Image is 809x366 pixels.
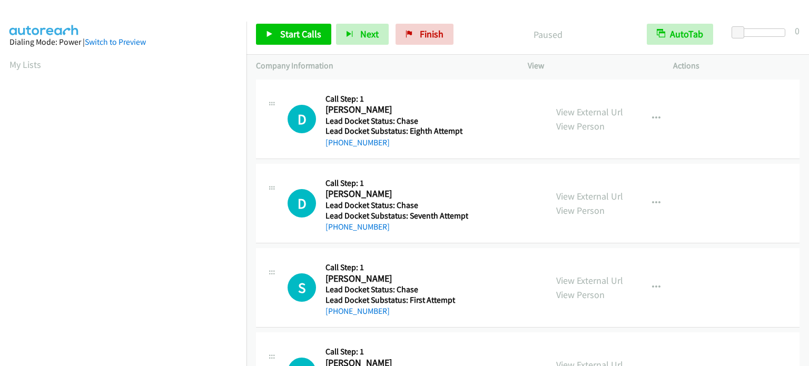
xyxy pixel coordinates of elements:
[325,222,390,232] a: [PHONE_NUMBER]
[288,189,316,217] h1: D
[288,273,316,302] div: The call is yet to be attempted
[360,28,379,40] span: Next
[673,60,800,72] p: Actions
[9,36,237,48] div: Dialing Mode: Power |
[556,204,605,216] a: View Person
[280,28,321,40] span: Start Calls
[325,284,466,295] h5: Lead Docket Status: Chase
[325,94,466,104] h5: Call Step: 1
[325,188,466,200] h2: [PERSON_NAME]
[420,28,443,40] span: Finish
[556,190,623,202] a: View External Url
[325,347,466,357] h5: Call Step: 1
[468,27,628,42] p: Paused
[288,189,316,217] div: The call is yet to be attempted
[9,58,41,71] a: My Lists
[288,105,316,133] div: The call is yet to be attempted
[85,37,146,47] a: Switch to Preview
[325,306,390,316] a: [PHONE_NUMBER]
[647,24,713,45] button: AutoTab
[737,28,785,37] div: Delay between calls (in seconds)
[325,211,468,221] h5: Lead Docket Substatus: Seventh Attempt
[325,137,390,147] a: [PHONE_NUMBER]
[556,274,623,286] a: View External Url
[556,106,623,118] a: View External Url
[256,24,331,45] a: Start Calls
[325,126,466,136] h5: Lead Docket Substatus: Eighth Attempt
[556,289,605,301] a: View Person
[325,116,466,126] h5: Lead Docket Status: Chase
[256,60,509,72] p: Company Information
[325,178,468,189] h5: Call Step: 1
[795,24,800,38] div: 0
[556,120,605,132] a: View Person
[336,24,389,45] button: Next
[325,104,466,116] h2: [PERSON_NAME]
[325,295,466,305] h5: Lead Docket Substatus: First Attempt
[396,24,453,45] a: Finish
[528,60,654,72] p: View
[288,105,316,133] h1: D
[325,273,466,285] h2: [PERSON_NAME]
[325,200,468,211] h5: Lead Docket Status: Chase
[288,273,316,302] h1: S
[325,262,466,273] h5: Call Step: 1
